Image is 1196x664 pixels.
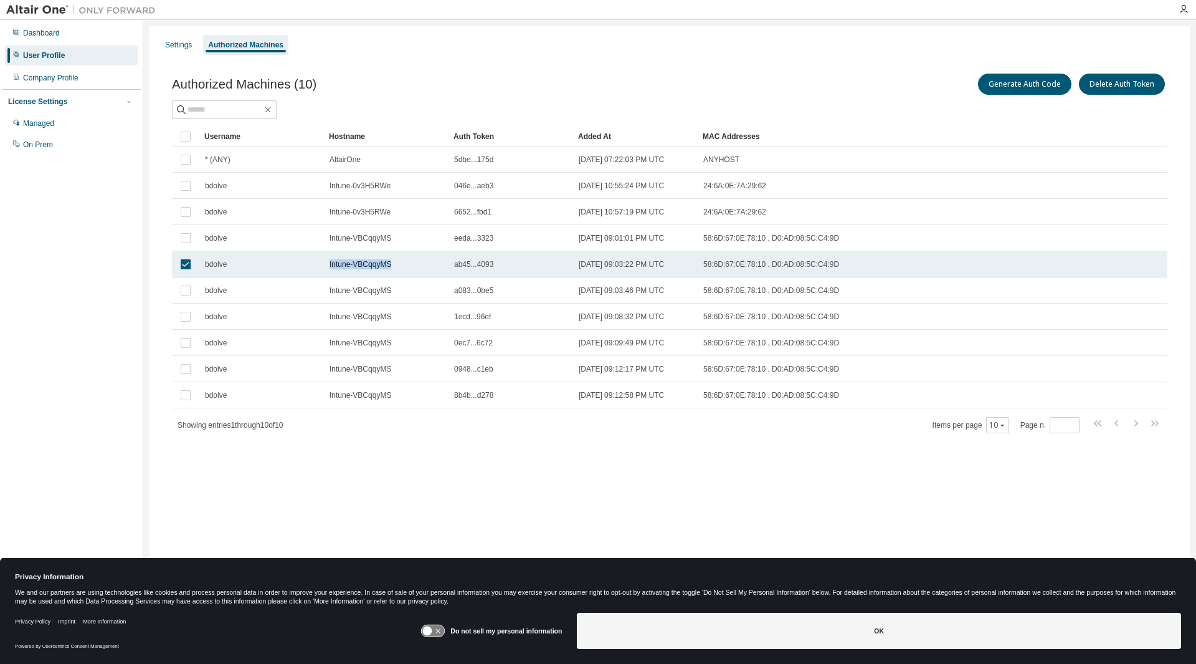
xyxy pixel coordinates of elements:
img: Altair One [6,4,162,16]
span: [DATE] 10:55:24 PM UTC [579,181,664,191]
span: [DATE] 09:03:22 PM UTC [579,259,664,269]
span: 24:6A:0E:7A:29:62 [703,207,766,217]
span: Showing entries 1 through 10 of 10 [178,421,283,430]
div: Settings [165,40,192,50]
span: 0ec7...6c72 [454,338,493,348]
span: [DATE] 09:03:46 PM UTC [579,286,664,296]
div: Hostname [329,127,444,147]
span: AltairOne [330,155,361,165]
span: bdolve [205,207,227,217]
span: 0948...c1eb [454,364,493,374]
span: 58:6D:67:0E:78:10 , D0:AD:08:5C:C4:9D [703,312,839,322]
span: bdolve [205,286,227,296]
div: Managed [23,118,54,128]
span: Intune-0v3H5RWe [330,207,391,217]
span: Authorized Machines (10) [172,77,316,92]
span: Intune-VBCqqyMS [330,338,391,348]
span: bdolve [205,312,227,322]
span: 58:6D:67:0E:78:10 , D0:AD:08:5C:C4:9D [703,390,839,400]
span: 58:6D:67:0E:78:10 , D0:AD:08:5C:C4:9D [703,259,839,269]
div: License Settings [8,97,67,107]
div: Authorized Machines [208,40,283,50]
span: 1ecd...96ef [454,312,491,322]
div: User Profile [23,51,65,60]
button: Generate Auth Code [978,74,1071,95]
span: ab45...4093 [454,259,493,269]
span: Items per page [933,417,1009,433]
div: Company Profile [23,73,78,83]
div: Dashboard [23,28,60,38]
div: Username [204,127,319,147]
span: Intune-VBCqqyMS [330,364,391,374]
span: eeda...3323 [454,233,493,243]
span: 8b4b...d278 [454,390,493,400]
span: [DATE] 10:57:19 PM UTC [579,207,664,217]
span: a083...0be5 [454,286,493,296]
span: bdolve [205,390,227,400]
span: 6652...fbd1 [454,207,491,217]
span: 58:6D:67:0E:78:10 , D0:AD:08:5C:C4:9D [703,338,839,348]
div: Auth Token [453,127,568,147]
span: 58:6D:67:0E:78:10 , D0:AD:08:5C:C4:9D [703,233,839,243]
span: [DATE] 07:22:03 PM UTC [579,155,664,165]
div: Added At [578,127,693,147]
span: 5dbe...175d [454,155,493,165]
span: Intune-VBCqqyMS [330,390,391,400]
span: [DATE] 09:09:49 PM UTC [579,338,664,348]
span: ANYHOST [703,155,739,165]
span: [DATE] 09:01:01 PM UTC [579,233,664,243]
span: Intune-VBCqqyMS [330,259,391,269]
span: Intune-0v3H5RWe [330,181,391,191]
div: MAC Addresses [703,127,1037,147]
span: 58:6D:67:0E:78:10 , D0:AD:08:5C:C4:9D [703,286,839,296]
span: Intune-VBCqqyMS [330,233,391,243]
button: 10 [989,420,1006,430]
span: bdolve [205,181,227,191]
div: On Prem [23,140,53,150]
button: Delete Auth Token [1079,74,1165,95]
span: Intune-VBCqqyMS [330,286,391,296]
span: [DATE] 09:12:58 PM UTC [579,390,664,400]
span: 58:6D:67:0E:78:10 , D0:AD:08:5C:C4:9D [703,364,839,374]
span: Page n. [1020,417,1080,433]
span: bdolve [205,233,227,243]
span: 24:6A:0E:7A:29:62 [703,181,766,191]
span: bdolve [205,364,227,374]
span: [DATE] 09:12:17 PM UTC [579,364,664,374]
span: [DATE] 09:08:32 PM UTC [579,312,664,322]
span: bdolve [205,259,227,269]
span: bdolve [205,338,227,348]
span: * (ANY) [205,155,230,165]
span: Intune-VBCqqyMS [330,312,391,322]
span: 046e...aeb3 [454,181,493,191]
